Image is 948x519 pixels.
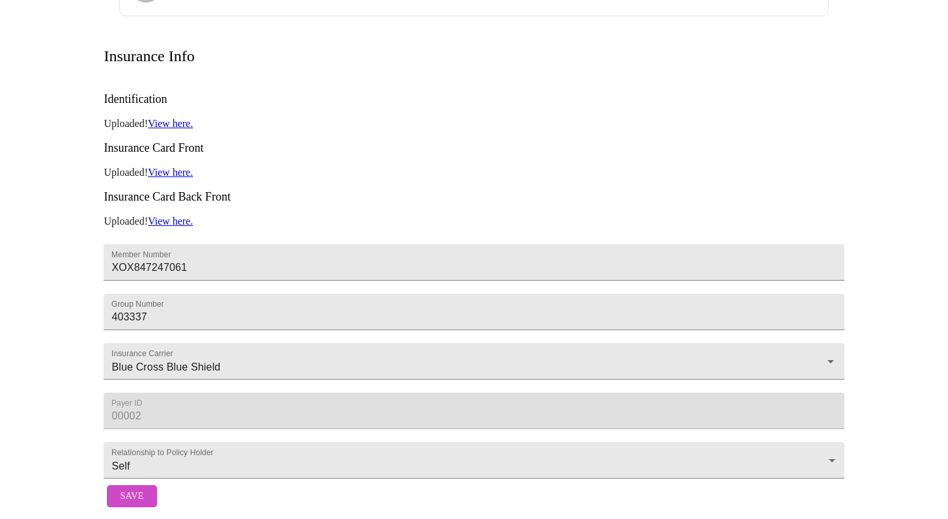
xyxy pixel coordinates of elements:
[104,442,844,479] div: Self
[148,216,193,227] a: View here.
[104,118,844,130] p: Uploaded!
[104,141,844,155] h3: Insurance Card Front
[104,92,844,106] h3: Identification
[120,488,143,505] span: Save
[107,485,156,508] button: Save
[148,167,193,178] a: View here.
[104,190,844,204] h3: Insurance Card Back Front
[104,167,844,178] p: Uploaded!
[148,118,193,129] a: View here.
[104,48,194,65] h3: Insurance Info
[822,352,840,371] button: Open
[104,216,844,227] p: Uploaded!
